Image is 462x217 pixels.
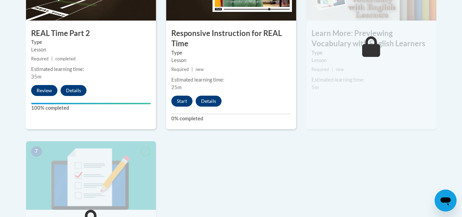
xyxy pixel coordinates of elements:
label: 0% completed [171,115,291,122]
span: 5m [312,84,319,90]
span: completed [55,56,76,61]
h3: Responsive Instruction for REAL Time [166,28,296,49]
span: | [51,56,53,61]
label: 100% completed [31,104,151,112]
h3: REAL Time Part 2 [26,28,156,39]
div: Estimated learning time: [171,76,291,84]
button: Review [31,85,57,96]
div: Lesson [312,57,431,64]
span: Required [312,67,329,72]
div: Lesson [31,46,151,53]
span: new [336,67,344,72]
label: Type [31,38,151,46]
div: Estimated learning time: [31,65,151,73]
span: 25m [171,84,182,90]
label: Type [171,49,291,57]
h3: Learn More: Previewing Vocabulary with English Learners [306,28,436,49]
label: Type [312,49,431,57]
button: Details [61,85,87,96]
span: Required [31,56,49,61]
img: Course Image [26,141,156,210]
span: Required [171,67,189,72]
button: Start [171,96,193,107]
span: | [192,67,193,72]
div: Estimated learning time: [312,76,431,84]
div: Lesson [171,57,291,64]
iframe: Button to launch messaging window [435,190,457,212]
span: new [196,67,204,72]
div: Your progress [31,103,151,104]
button: Details [196,96,222,107]
span: | [332,67,333,72]
span: 7 [31,146,42,157]
span: 35m [31,74,41,80]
